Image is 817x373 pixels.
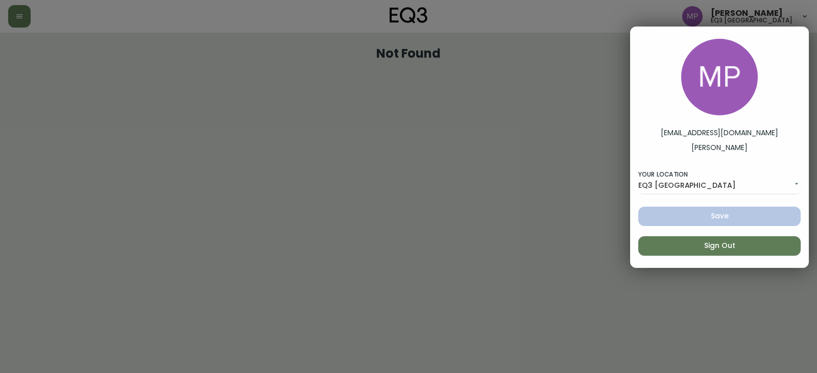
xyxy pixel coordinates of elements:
[638,178,801,194] div: EQ3 [GEOGRAPHIC_DATA]
[646,239,792,252] span: Sign Out
[691,142,747,153] label: [PERSON_NAME]
[681,39,758,115] img: 898fb1fef72bdc68defcae31627d8d29
[661,128,778,138] label: [EMAIL_ADDRESS][DOMAIN_NAME]
[638,236,801,256] button: Sign Out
